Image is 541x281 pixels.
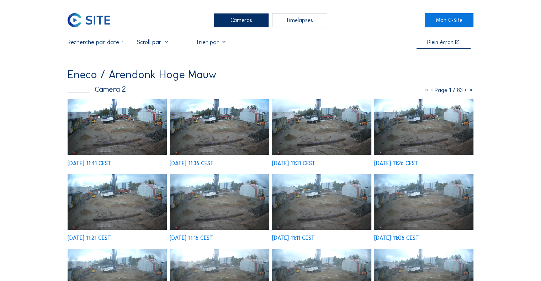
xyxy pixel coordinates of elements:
[68,13,116,27] a: C-SITE Logo
[272,99,371,155] img: image_53768146
[272,174,371,229] img: image_53767567
[374,99,473,155] img: image_53768000
[272,161,315,166] div: [DATE] 11:31 CEST
[68,99,167,155] img: image_53768422
[435,87,463,93] span: Page 1 / 83
[170,161,214,166] div: [DATE] 11:36 CEST
[68,38,123,46] input: Recherche par date 󰅀
[68,174,167,229] img: image_53767861
[170,99,269,155] img: image_53768292
[374,235,419,241] div: [DATE] 11:06 CEST
[68,13,110,27] img: C-SITE Logo
[68,69,217,80] div: Eneco / Arendonk Hoge Mauw
[68,161,111,166] div: [DATE] 11:41 CEST
[214,13,269,27] div: Caméras
[427,39,454,45] div: Plein écran
[68,235,111,241] div: [DATE] 11:21 CEST
[374,174,473,229] img: image_53767434
[374,161,418,166] div: [DATE] 11:26 CEST
[68,85,126,93] div: Camera 2
[170,174,269,229] img: image_53767705
[272,13,327,27] div: Timelapses
[170,235,213,241] div: [DATE] 11:16 CEST
[272,235,314,241] div: [DATE] 11:11 CEST
[425,13,473,27] a: Mon C-Site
